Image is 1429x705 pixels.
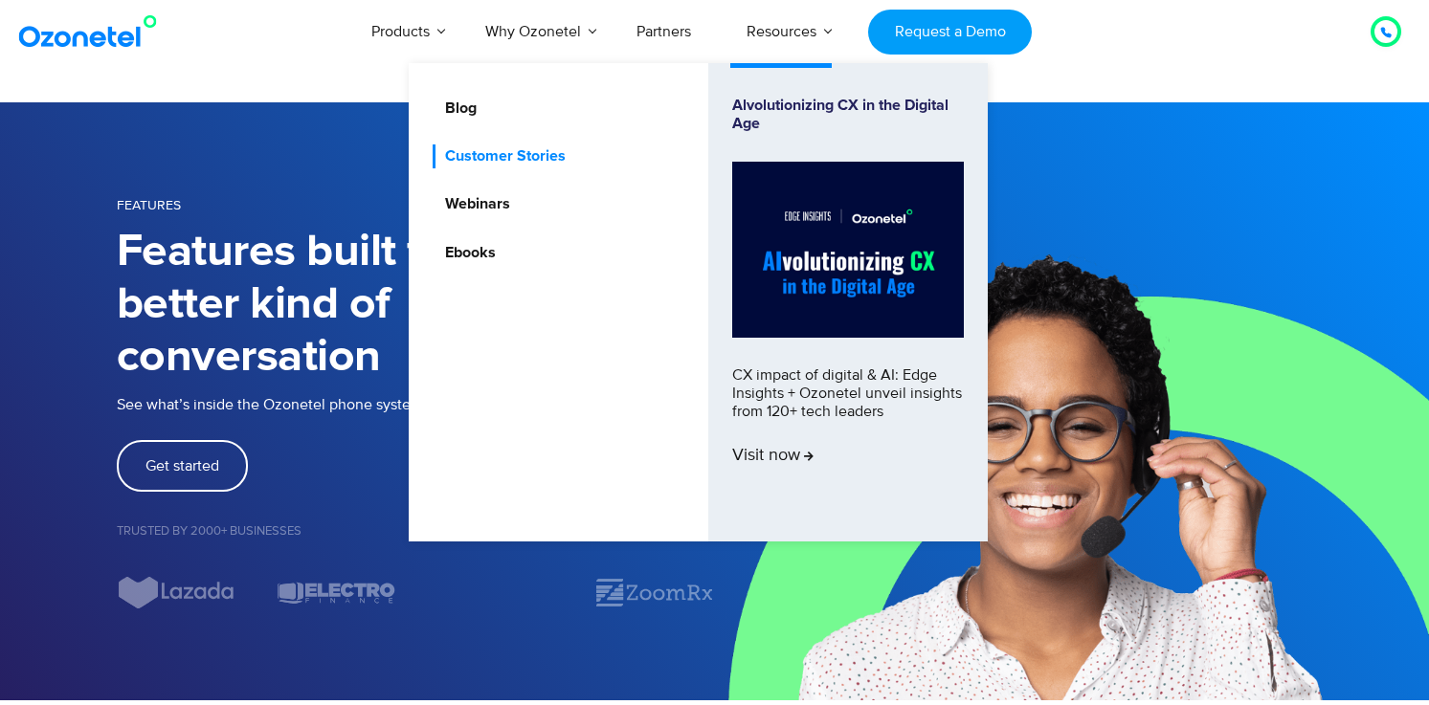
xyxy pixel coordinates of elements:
span: FEATURES [117,197,181,213]
div: 1 / 7 [435,582,555,605]
img: Alvolutionizing.jpg [732,162,964,338]
span: Get started [145,458,219,474]
img: zoomrx [593,576,714,609]
a: Request a Demo [868,10,1032,55]
a: Blog [433,97,480,121]
h1: Features built for a better kind of conversation [117,226,715,384]
a: Alvolutionizing CX in the Digital AgeCX impact of digital & AI: Edge Insights + Ozonetel unveil i... [732,97,964,508]
img: Lazada [117,576,237,609]
p: See what’s inside the Ozonetel phone system [117,393,715,416]
span: Visit now [732,446,814,467]
a: Customer Stories [433,144,569,168]
a: Get started [117,440,248,492]
div: Image Carousel [117,576,715,609]
div: 7 / 7 [276,576,396,609]
div: 6 / 7 [117,576,237,609]
h5: Trusted by 2000+ Businesses [117,525,715,538]
div: 2 / 7 [593,576,714,609]
a: Webinars [433,192,513,216]
img: electro [276,576,396,609]
a: Ebooks [433,241,499,265]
